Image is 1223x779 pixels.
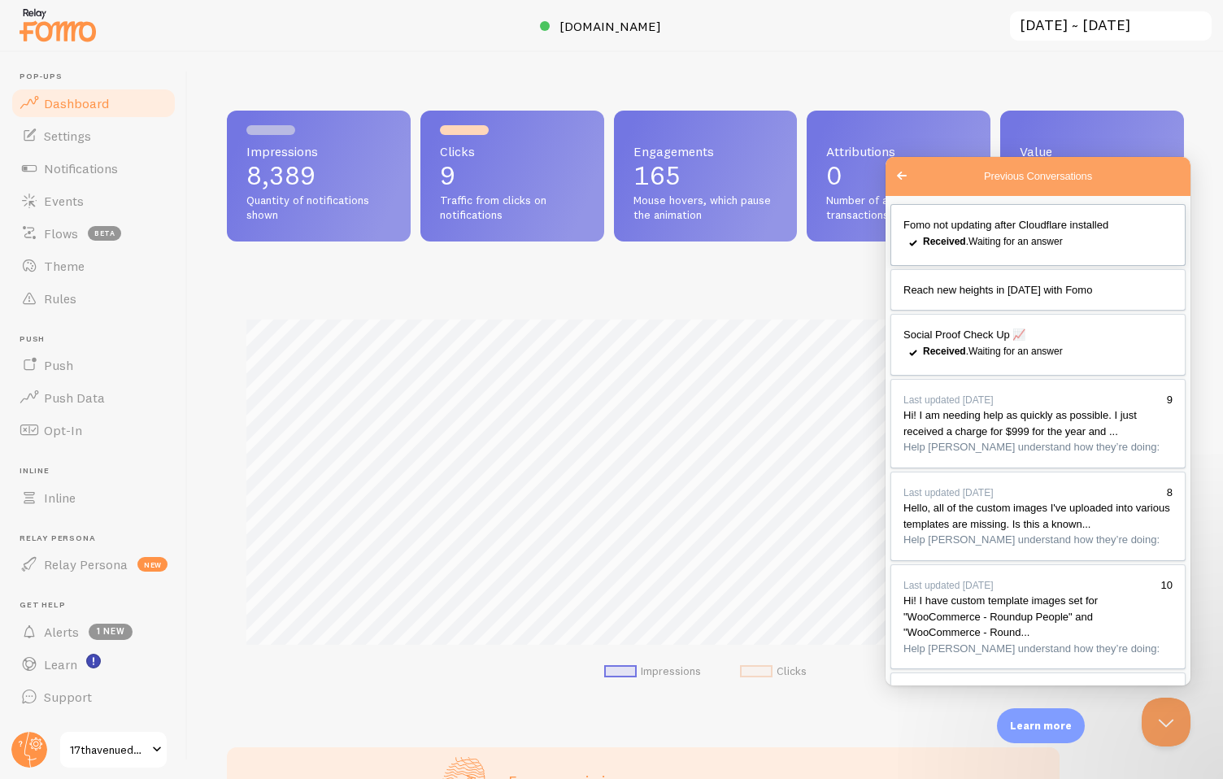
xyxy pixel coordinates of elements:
[440,145,585,158] span: Clicks
[997,708,1085,743] div: Learn more
[44,656,77,672] span: Learn
[20,334,177,345] span: Push
[10,349,177,381] a: Push
[89,624,133,640] span: 1 new
[281,235,287,251] div: 9
[44,490,76,506] span: Inline
[20,72,177,82] span: Pop-ups
[44,128,91,144] span: Settings
[18,437,212,481] span: Hi! I have custom template images set for "WooCommerce - Roundup People" and "WooCommerce - Round...
[5,407,300,513] a: Last updated [DATE]10Hi! I have custom template images set for "WooCommerce - Roundup People" and...
[826,194,971,222] span: Number of attributed transactions
[20,600,177,611] span: Get Help
[886,157,1190,685] iframe: Help Scout Beacon - Live Chat, Contact Form, and Knowledge Base
[18,345,285,373] span: Hello, all of the custom images I've uploaded into various templates are missing. Is this a known...
[5,157,300,219] a: Social Proof Check Up 📈Received.Waiting for an answer
[44,160,118,176] span: Notifications
[10,414,177,446] a: Opt-In
[44,556,128,572] span: Relay Persona
[44,689,92,705] span: Support
[37,79,177,90] span: . Waiting for an answer
[633,163,778,189] p: 165
[604,664,701,679] li: Impressions
[44,389,105,406] span: Push Data
[5,47,300,656] section: Previous Conversations
[44,95,109,111] span: Dashboard
[826,145,971,158] span: Attributions
[10,120,177,152] a: Settings
[44,290,76,307] span: Rules
[10,381,177,414] a: Push Data
[5,47,300,109] a: Fomo not updating after Cloudflare installedReceived.Waiting for an answer
[18,252,251,281] span: Hi! I am needing help as quickly as possible. I just received a charge for $999 for the year and ...
[18,330,108,342] span: Last updated [DATE]
[44,193,84,209] span: Events
[10,185,177,217] a: Events
[20,533,177,544] span: Relay Persona
[18,127,207,139] span: Reach new heights in [DATE] with Fomo
[10,217,177,250] a: Flows beta
[633,145,778,158] span: Engagements
[1010,718,1072,733] p: Learn more
[37,189,81,200] strong: Received
[44,624,79,640] span: Alerts
[440,194,585,222] span: Traffic from clicks on notifications
[740,664,807,679] li: Clicks
[137,557,168,572] span: new
[86,654,101,668] svg: <p>Watch New Feature Tutorials!</p>
[10,681,177,713] a: Support
[1142,698,1190,746] iframe: Help Scout Beacon - Close
[98,11,207,28] span: Previous Conversations
[281,328,287,344] div: 8
[10,648,177,681] a: Learn
[7,9,26,28] span: Go back
[59,730,168,769] a: 17thavenuedesigns
[633,194,778,222] span: Mouse hovers, which pause the animation
[88,226,121,241] span: beta
[70,740,147,759] span: 17thavenuedesigns
[44,422,82,438] span: Opt-In
[10,481,177,514] a: Inline
[10,87,177,120] a: Dashboard
[10,250,177,282] a: Theme
[826,163,971,189] p: 0
[246,145,391,158] span: Impressions
[37,79,81,90] strong: Received
[18,423,108,434] span: Last updated [DATE]
[1020,145,1164,158] span: Value
[20,466,177,477] span: Inline
[18,62,223,74] span: Fomo not updating after Cloudflare installed
[10,152,177,185] a: Notifications
[440,163,585,189] p: 9
[18,485,274,498] span: Help [PERSON_NAME] understand how they’re doing:
[37,189,177,200] span: . Waiting for an answer
[44,225,78,242] span: Flows
[18,172,140,184] span: Social Proof Check Up 📈
[18,237,108,249] span: Last updated [DATE]
[5,222,300,311] a: Last updated [DATE]9Hi! I am needing help as quickly as possible. I just received a charge for $9...
[10,616,177,648] a: Alerts 1 new
[44,258,85,274] span: Theme
[10,282,177,315] a: Rules
[44,357,73,373] span: Push
[18,284,274,296] span: Help [PERSON_NAME] understand how they’re doing:
[17,4,98,46] img: fomo-relay-logo-orange.svg
[276,420,287,437] div: 10
[18,376,274,389] span: Help [PERSON_NAME] understand how they’re doing:
[5,112,300,154] a: Reach new heights in [DATE] with Fomo
[10,548,177,581] a: Relay Persona new
[5,315,300,404] a: Last updated [DATE]8Hello, all of the custom images I've uploaded into various templates are miss...
[246,194,391,222] span: Quantity of notifications shown
[246,163,391,189] p: 8,389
